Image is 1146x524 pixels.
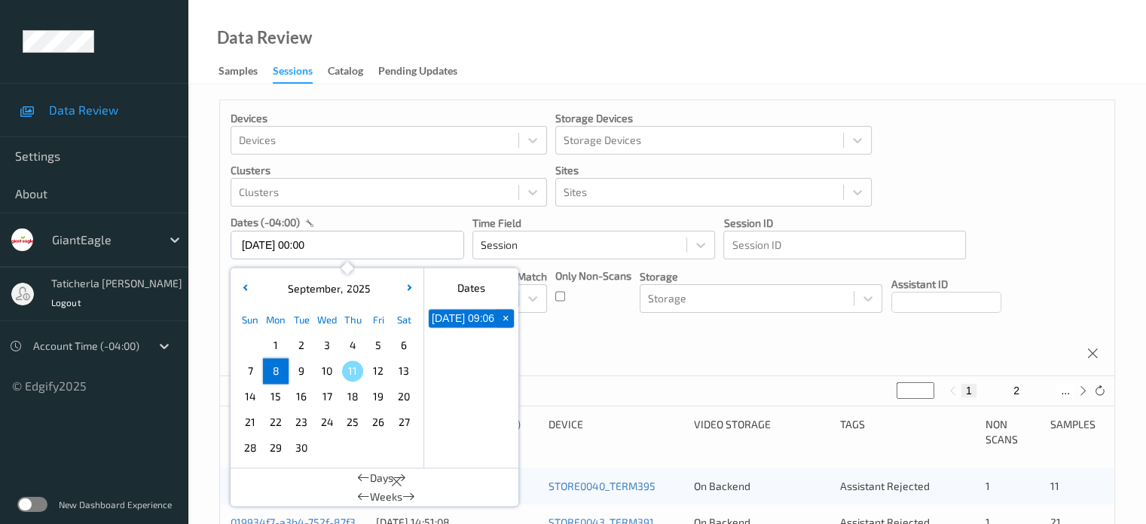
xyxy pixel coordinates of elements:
[391,307,417,332] div: Sat
[393,335,414,356] span: 6
[986,417,1040,447] div: Non Scans
[217,30,312,45] div: Data Review
[391,332,417,358] div: Choose Saturday September 06 of 2025
[219,61,273,82] a: Samples
[291,360,312,382] span: 9
[368,335,389,356] span: 5
[497,309,514,327] button: +
[342,386,363,407] span: 18
[314,435,340,461] div: Choose Wednesday October 01 of 2025
[316,360,338,382] span: 10
[263,384,289,409] div: Choose Monday September 15 of 2025
[368,412,389,433] span: 26
[265,335,286,356] span: 1
[263,409,289,435] div: Choose Monday September 22 of 2025
[391,409,417,435] div: Choose Saturday September 27 of 2025
[340,307,365,332] div: Thu
[237,358,263,384] div: Choose Sunday September 07 of 2025
[391,384,417,409] div: Choose Saturday September 20 of 2025
[391,358,417,384] div: Choose Saturday September 13 of 2025
[273,63,313,84] div: Sessions
[314,409,340,435] div: Choose Wednesday September 24 of 2025
[370,489,402,504] span: Weeks
[342,335,363,356] span: 4
[640,269,882,284] p: Storage
[393,386,414,407] span: 20
[289,435,314,461] div: Choose Tuesday September 30 of 2025
[1050,480,1059,492] span: 11
[291,412,312,433] span: 23
[370,470,393,486] span: Days
[263,435,289,461] div: Choose Monday September 29 of 2025
[289,384,314,409] div: Choose Tuesday September 16 of 2025
[219,63,258,82] div: Samples
[328,61,378,82] a: Catalog
[723,216,966,231] p: Session ID
[240,412,261,433] span: 21
[378,61,472,82] a: Pending Updates
[240,360,261,382] span: 7
[840,480,930,492] span: Assistant Rejected
[289,358,314,384] div: Choose Tuesday September 09 of 2025
[291,386,312,407] span: 16
[391,435,417,461] div: Choose Saturday October 04 of 2025
[328,63,363,82] div: Catalog
[340,384,365,409] div: Choose Thursday September 18 of 2025
[365,358,391,384] div: Choose Friday September 12 of 2025
[291,437,312,458] span: 30
[240,386,261,407] span: 14
[368,386,389,407] span: 19
[289,307,314,332] div: Tue
[263,332,289,358] div: Choose Monday September 01 of 2025
[340,358,365,384] div: Choose Thursday September 11 of 2025
[429,309,497,327] button: [DATE] 09:06
[265,412,286,433] span: 22
[378,63,457,82] div: Pending Updates
[265,360,286,382] span: 8
[289,332,314,358] div: Choose Tuesday September 02 of 2025
[424,274,518,302] div: Dates
[342,412,363,433] span: 25
[263,307,289,332] div: Mon
[265,386,286,407] span: 15
[555,111,872,126] p: Storage Devices
[231,215,300,230] p: dates (-04:00)
[284,281,371,296] div: ,
[237,307,263,332] div: Sun
[368,360,389,382] span: 12
[694,417,829,447] div: Video Storage
[986,480,990,492] span: 1
[555,163,872,178] p: Sites
[314,384,340,409] div: Choose Wednesday September 17 of 2025
[1050,417,1104,447] div: Samples
[314,332,340,358] div: Choose Wednesday September 03 of 2025
[316,335,338,356] span: 3
[240,437,261,458] span: 28
[365,384,391,409] div: Choose Friday September 19 of 2025
[342,360,363,382] span: 11
[291,335,312,356] span: 2
[343,282,371,295] span: 2025
[393,360,414,382] span: 13
[498,311,514,326] span: +
[365,332,391,358] div: Choose Friday September 05 of 2025
[314,307,340,332] div: Wed
[891,277,1001,292] p: Assistant ID
[840,417,975,447] div: Tags
[316,412,338,433] span: 24
[237,332,263,358] div: Choose Sunday August 31 of 2025
[273,61,328,84] a: Sessions
[1056,384,1074,397] button: ...
[237,435,263,461] div: Choose Sunday September 28 of 2025
[231,111,547,126] p: Devices
[694,479,829,494] div: On Backend
[237,384,263,409] div: Choose Sunday September 14 of 2025
[961,384,976,397] button: 1
[237,409,263,435] div: Choose Sunday September 21 of 2025
[365,307,391,332] div: Fri
[289,409,314,435] div: Choose Tuesday September 23 of 2025
[365,409,391,435] div: Choose Friday September 26 of 2025
[314,358,340,384] div: Choose Wednesday September 10 of 2025
[265,437,286,458] span: 29
[263,358,289,384] div: Choose Monday September 08 of 2025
